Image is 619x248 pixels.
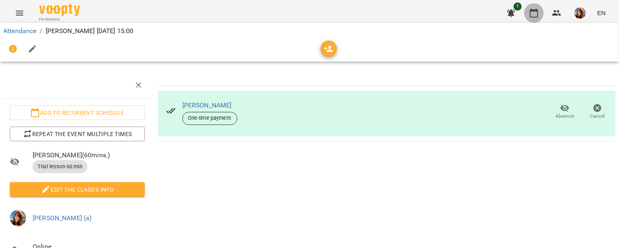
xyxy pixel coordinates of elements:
nav: breadcrumb [3,26,616,36]
a: [PERSON_NAME] (а) [33,214,92,222]
span: Cancel [590,113,605,120]
img: Voopty Logo [39,4,80,16]
p: [PERSON_NAME] [DATE] 15:00 [46,26,134,36]
img: a3cfe7ef423bcf5e9dc77126c78d7dbf.jpg [575,7,586,19]
span: Absence [556,113,575,120]
span: Repeat the event multiple times [16,129,138,139]
span: [PERSON_NAME] ( 60 mins. ) [33,150,145,160]
li: / [40,26,42,36]
button: Cancel [581,101,614,123]
a: [PERSON_NAME] [182,101,232,109]
button: EN [594,5,609,20]
span: For Business [39,17,80,22]
span: EN [597,9,606,17]
span: One-time payment [183,114,237,122]
span: Trial lesson 60 min [33,163,87,170]
a: Attendance [3,27,36,35]
button: Absence [549,101,581,123]
button: Add to recurrent schedule [10,105,145,120]
button: Menu [10,3,29,23]
span: Add to recurrent schedule [16,108,138,118]
span: Edit the class's Info [16,185,138,194]
span: 1 [514,2,522,11]
button: Repeat the event multiple times [10,127,145,141]
img: a3cfe7ef423bcf5e9dc77126c78d7dbf.jpg [10,210,26,226]
button: Edit the class's Info [10,182,145,197]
